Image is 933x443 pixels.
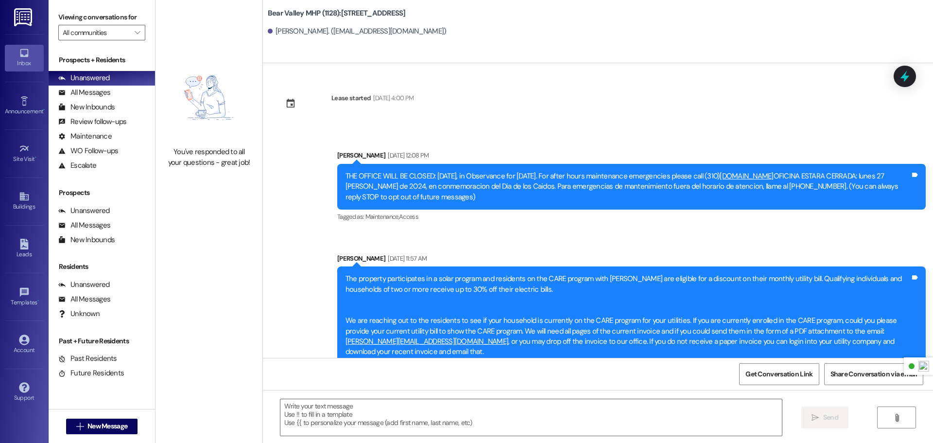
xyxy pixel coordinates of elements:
[58,309,100,319] div: Unknown
[365,213,399,221] span: Maintenance ,
[58,146,118,156] div: WO Follow-ups
[87,421,127,431] span: New Message
[5,141,44,167] a: Site Visit •
[58,368,124,378] div: Future Residents
[66,419,138,434] button: New Message
[58,73,110,83] div: Unanswered
[5,188,44,214] a: Buildings
[166,53,252,142] img: empty-state
[385,253,427,264] div: [DATE] 11:57 AM
[268,8,406,18] b: Bear Valley MHP (1128): [STREET_ADDRESS]
[801,407,848,428] button: Send
[37,298,39,304] span: •
[166,147,252,168] div: You've responded to all your questions - great job!
[824,363,923,385] button: Share Conversation via email
[49,262,155,272] div: Residents
[49,188,155,198] div: Prospects
[331,93,371,103] div: Lease started
[5,332,44,358] a: Account
[346,274,910,357] div: The property participates in a solar program and residents on the CARE program with [PERSON_NAME]...
[63,25,130,40] input: All communities
[823,412,838,423] span: Send
[58,160,96,171] div: Escalate
[720,171,773,181] a: [DOMAIN_NAME]
[337,253,926,267] div: [PERSON_NAME]
[337,210,926,224] div: Tagged as:
[5,379,44,406] a: Support
[739,363,819,385] button: Get Conversation Link
[371,93,414,103] div: [DATE] 4:00 PM
[745,369,812,379] span: Get Conversation Link
[812,414,819,422] i: 
[58,220,110,230] div: All Messages
[830,369,917,379] span: Share Conversation via email
[337,150,926,164] div: [PERSON_NAME]
[76,423,84,430] i: 
[58,88,110,98] div: All Messages
[385,150,429,160] div: [DATE] 12:08 PM
[5,284,44,310] a: Templates •
[58,117,126,127] div: Review follow-ups
[58,10,145,25] label: Viewing conversations for
[58,102,115,112] div: New Inbounds
[58,294,110,304] div: All Messages
[58,206,110,216] div: Unanswered
[399,213,418,221] span: Access
[14,8,34,26] img: ResiDesk Logo
[5,45,44,71] a: Inbox
[49,55,155,65] div: Prospects + Residents
[58,235,115,245] div: New Inbounds
[346,337,508,346] a: [PERSON_NAME][EMAIL_ADDRESS][DOMAIN_NAME]
[135,29,140,36] i: 
[49,336,155,346] div: Past + Future Residents
[268,26,447,36] div: [PERSON_NAME]. ([EMAIL_ADDRESS][DOMAIN_NAME])
[58,131,112,142] div: Maintenance
[58,354,117,364] div: Past Residents
[346,171,910,202] div: THE OFFICE WILL BE CLOSED: [DATE], in Observance for [DATE]. For after hours maintenance emergenc...
[893,414,900,422] i: 
[35,154,36,161] span: •
[5,236,44,262] a: Leads
[58,280,110,290] div: Unanswered
[43,106,45,113] span: •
